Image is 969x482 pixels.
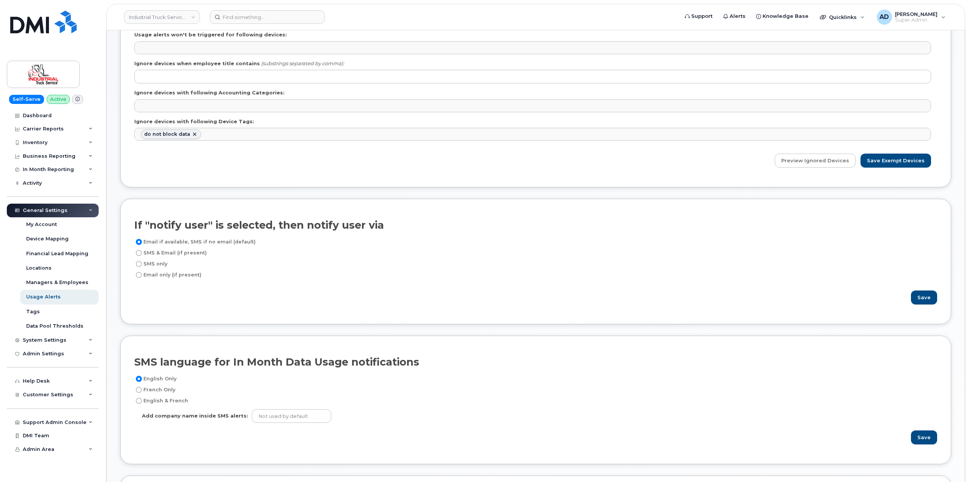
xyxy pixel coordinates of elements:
div: do not block data [144,131,190,137]
span: Knowledge Base [763,13,809,20]
span: AD [879,13,889,22]
h2: SMS language for In Month Data Usage notifications [134,356,419,368]
label: SMS only [134,259,167,268]
span: [PERSON_NAME] [895,11,938,17]
input: English Only [136,376,142,382]
input: Email only (if present) [136,272,142,278]
i: (substrings separated by comma): [261,60,344,66]
input: Not used by default [252,409,331,423]
label: Ignore devices with following Accounting Categories: [134,89,285,96]
input: English & French [136,398,142,404]
span: Alerts [730,13,746,20]
a: Alerts [718,9,751,24]
button: Save [911,430,937,444]
label: Ignore devices with following Device Tags: [134,118,254,125]
input: SMS only [136,261,142,267]
input: French Only [136,387,142,393]
label: Email only (if present) [134,270,201,279]
span: Quicklinks [829,14,857,20]
label: English & French [134,396,188,405]
label: Usage alerts won't be triggered for following devices: [134,31,287,38]
input: SMS & Email (if present) [136,250,142,256]
label: English Only [134,374,176,383]
label: Ignore devices when employee title contains [134,60,260,67]
a: Support [680,9,718,24]
button: Preview Ignored Devices [775,154,856,168]
label: SMS & Email (if present) [134,248,207,257]
a: Industrial Truck Service Ltd. [124,10,200,24]
div: Quicklinks [815,9,870,25]
span: Super Admin [895,17,938,23]
button: Save [911,290,937,305]
input: Email if available, SMS if no email (default) [136,239,142,245]
div: Adil Derdak [871,9,951,25]
label: French Only [134,385,175,394]
input: Find something... [210,10,325,24]
label: Email if available, SMS if no email (default) [134,237,256,246]
span: Support [691,13,713,20]
a: Knowledge Base [751,9,814,24]
label: Add company name inside SMS alerts: [142,412,248,419]
h2: If "notify user" is selected, then notify user via [134,220,384,231]
input: Save Exempt Devices [860,154,931,168]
